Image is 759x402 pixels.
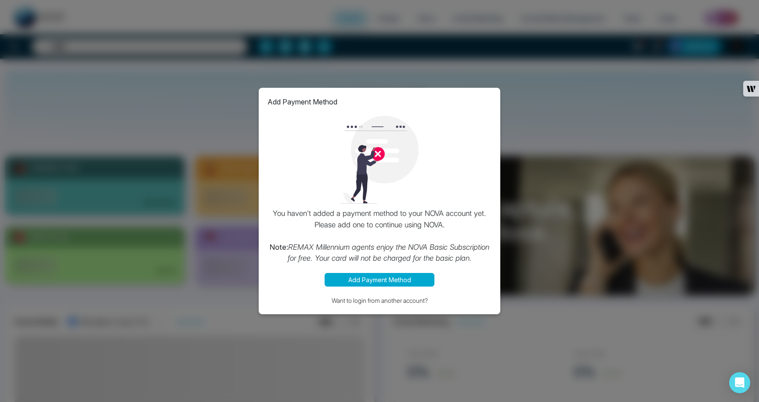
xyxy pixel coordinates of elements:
button: Want to login from another account? [267,295,492,305]
img: loading [336,116,423,204]
button: Add Payment Method [325,273,434,287]
p: You haven't added a payment method to your NOVA account yet. Please add one to continue using NOVA. [267,208,492,264]
p: Add Payment Method [267,97,337,107]
i: REMAX Millennium agents enjoy the NOVA Basic Subscription for free. Your card will not be charged... [288,243,490,263]
strong: Note: [270,243,288,251]
div: Open Intercom Messenger [729,372,750,393]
